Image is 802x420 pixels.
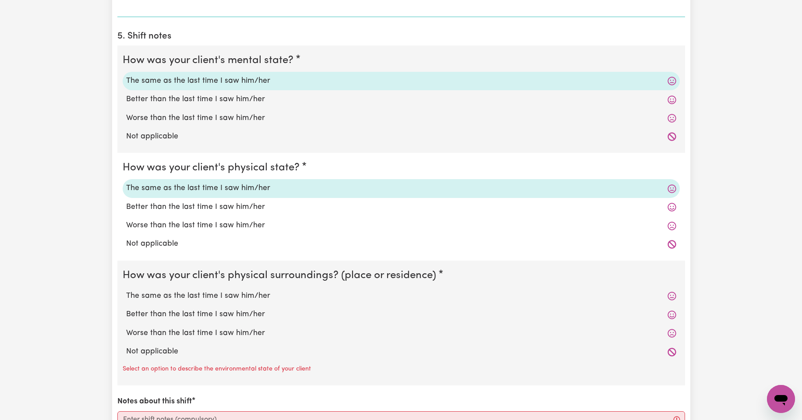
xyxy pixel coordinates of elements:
[126,220,676,231] label: Worse than the last time I saw him/her
[126,183,676,194] label: The same as the last time I saw him/her
[126,113,676,124] label: Worse than the last time I saw him/her
[126,290,676,302] label: The same as the last time I saw him/her
[126,238,676,250] label: Not applicable
[126,201,676,213] label: Better than the last time I saw him/her
[126,75,676,87] label: The same as the last time I saw him/her
[767,385,795,413] iframe: Button to launch messaging window
[123,268,440,283] legend: How was your client's physical surroundings? (place or residence)
[126,131,676,142] label: Not applicable
[126,328,676,339] label: Worse than the last time I saw him/her
[117,31,685,42] h2: 5. Shift notes
[117,396,192,407] label: Notes about this shift
[126,94,676,105] label: Better than the last time I saw him/her
[126,309,676,320] label: Better than the last time I saw him/her
[126,346,676,357] label: Not applicable
[123,160,303,176] legend: How was your client's physical state?
[123,364,311,374] p: Select an option to describe the environmental state of your client
[123,53,297,68] legend: How was your client's mental state?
